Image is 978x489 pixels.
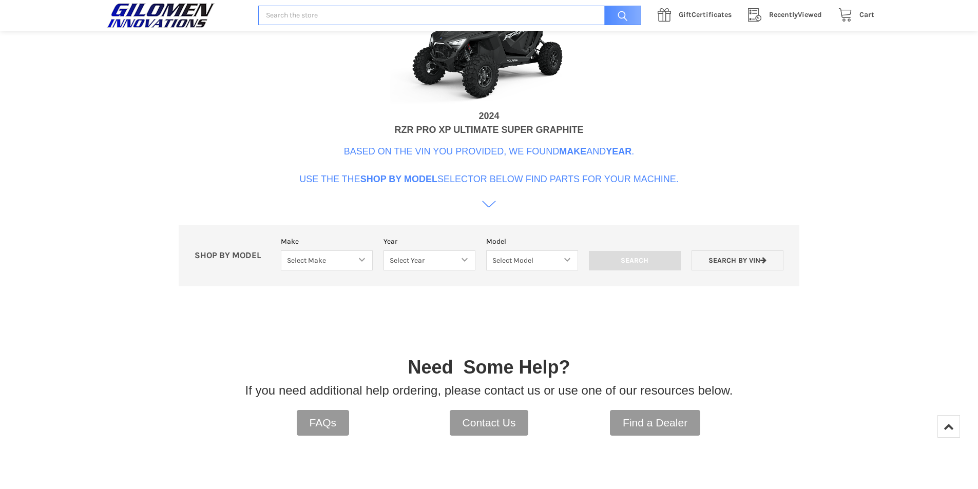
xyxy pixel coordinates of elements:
[679,10,732,19] span: Certificates
[104,3,247,28] a: GILOMEN INNOVATIONS
[245,381,733,400] p: If you need additional help ordering, please contact us or use one of our resources below.
[610,410,700,436] a: Find a Dealer
[383,236,475,247] label: Year
[589,251,681,270] input: Search
[859,10,874,19] span: Cart
[692,250,783,270] a: Search by VIN
[559,146,586,157] b: Make
[679,10,692,19] span: Gift
[189,250,276,261] p: SHOP BY MODEL
[258,6,641,26] input: Search the store
[769,10,822,19] span: Viewed
[652,9,742,22] a: GiftCertificates
[360,174,437,184] b: Shop By Model
[478,109,499,123] div: 2024
[742,9,833,22] a: RecentlyViewed
[408,354,570,381] p: Need Some Help?
[299,145,679,186] p: Based on the VIN you provided, we found and . Use the the selector below find parts for your mach...
[937,415,960,438] a: Top of Page
[297,410,350,436] a: FAQs
[833,9,874,22] a: Cart
[450,410,529,436] a: Contact Us
[281,236,373,247] label: Make
[486,236,578,247] label: Model
[769,10,798,19] span: Recently
[606,146,631,157] b: Year
[394,123,583,137] div: RZR PRO XP ULTIMATE SUPER GRAPHITE
[104,3,217,28] img: GILOMEN INNOVATIONS
[599,6,641,26] input: Search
